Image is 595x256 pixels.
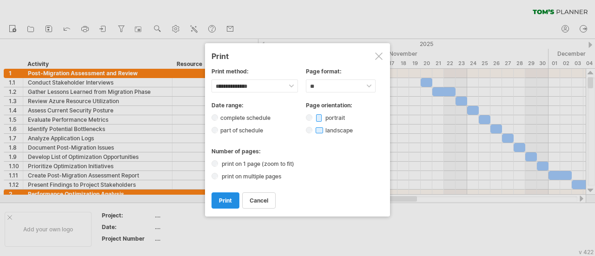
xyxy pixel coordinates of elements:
label: complete schedule [218,114,278,121]
strong: Print method: [212,68,249,75]
strong: Page format: [306,68,342,75]
a: cancel [242,192,276,209]
strong: Number of pages: [212,148,261,155]
label: print on multiple pages [219,173,289,180]
span: cancel [250,197,268,204]
a: print [212,192,239,209]
strong: Date range: [212,102,244,109]
label: portrait [312,114,353,121]
label: landscape [312,127,361,134]
label: print on 1 page (zoom to fit) [219,160,302,167]
span: print [219,197,232,204]
div: Print [212,52,383,61]
strong: Page orientation: [306,102,352,109]
label: part of schedule [218,127,271,134]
